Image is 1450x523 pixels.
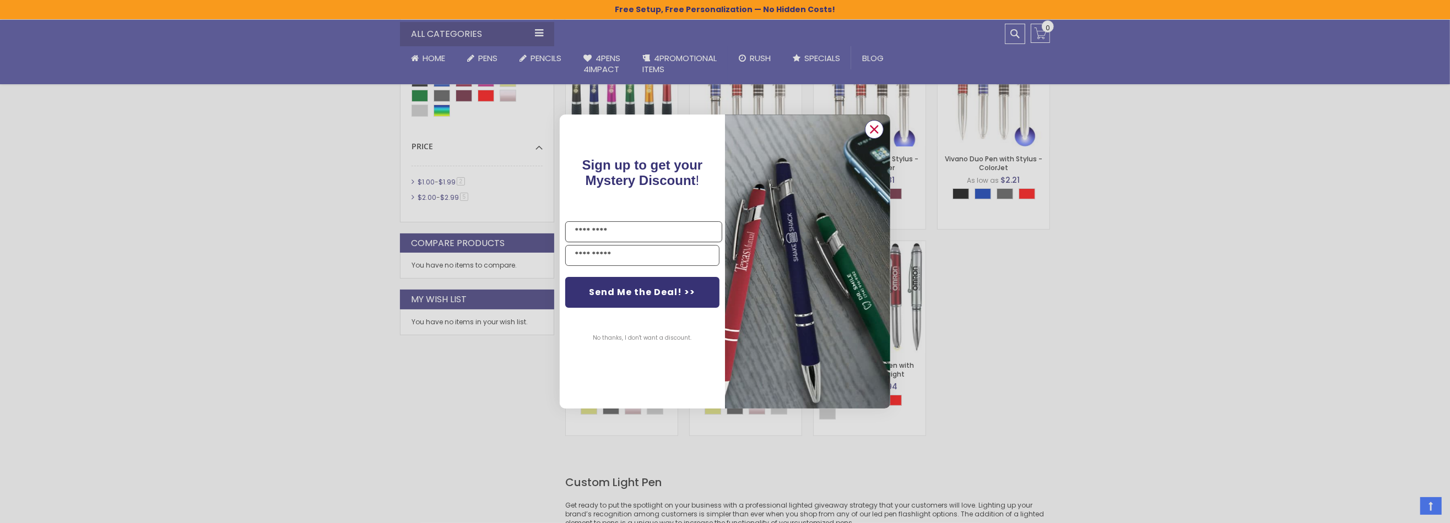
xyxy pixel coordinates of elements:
button: Close dialog [865,120,884,139]
span: ! [582,157,703,188]
img: pop-up-image [725,115,890,408]
button: Send Me the Deal! >> [565,277,719,308]
span: Sign up to get your Mystery Discount [582,157,703,188]
button: No thanks, I don't want a discount. [588,324,697,352]
iframe: Google Customer Reviews [1359,493,1450,523]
